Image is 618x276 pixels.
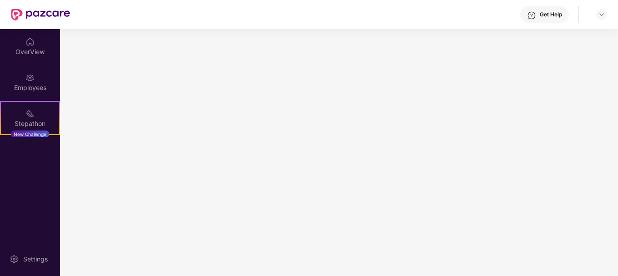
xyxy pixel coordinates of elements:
[598,11,605,18] img: svg+xml;base64,PHN2ZyBpZD0iRHJvcGRvd24tMzJ4MzIiIHhtbG5zPSJodHRwOi8vd3d3LnczLm9yZy8yMDAwL3N2ZyIgd2...
[10,255,19,264] img: svg+xml;base64,PHN2ZyBpZD0iU2V0dGluZy0yMHgyMCIgeG1sbnM9Imh0dHA6Ly93d3cudzMub3JnLzIwMDAvc3ZnIiB3aW...
[1,119,59,128] div: Stepathon
[25,73,35,82] img: svg+xml;base64,PHN2ZyBpZD0iRW1wbG95ZWVzIiB4bWxucz0iaHR0cDovL3d3dy53My5vcmcvMjAwMC9zdmciIHdpZHRoPS...
[11,9,70,20] img: New Pazcare Logo
[25,37,35,46] img: svg+xml;base64,PHN2ZyBpZD0iSG9tZSIgeG1sbnM9Imh0dHA6Ly93d3cudzMub3JnLzIwMDAvc3ZnIiB3aWR0aD0iMjAiIG...
[20,255,51,264] div: Settings
[25,109,35,118] img: svg+xml;base64,PHN2ZyB4bWxucz0iaHR0cDovL3d3dy53My5vcmcvMjAwMC9zdmciIHdpZHRoPSIyMSIgaGVpZ2h0PSIyMC...
[527,11,536,20] img: svg+xml;base64,PHN2ZyBpZD0iSGVscC0zMngzMiIgeG1sbnM9Imh0dHA6Ly93d3cudzMub3JnLzIwMDAvc3ZnIiB3aWR0aD...
[540,11,562,18] div: Get Help
[11,130,49,138] div: New Challenge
